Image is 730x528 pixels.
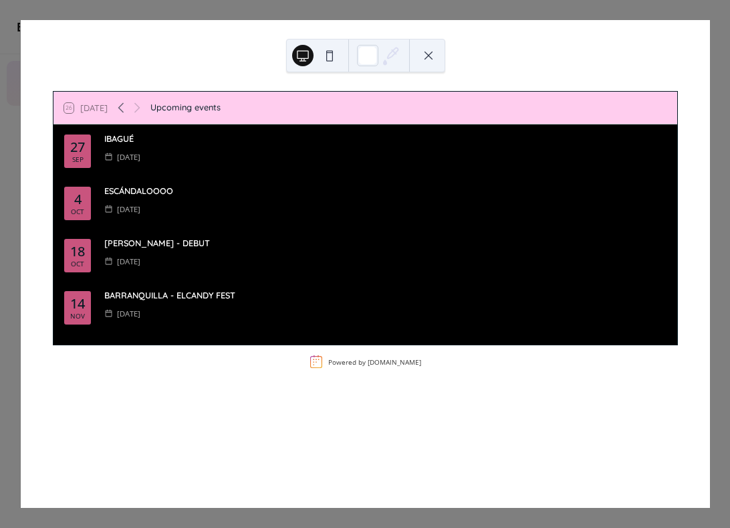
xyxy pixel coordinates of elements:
[72,156,84,163] div: Sep
[70,245,85,258] div: 18
[104,237,666,250] div: [PERSON_NAME] - DEBUT
[104,289,666,302] div: BARRANQUILLA - ELCANDY FEST
[368,357,421,367] a: [DOMAIN_NAME]
[70,313,85,319] div: Nov
[117,307,140,320] span: [DATE]
[117,151,140,163] span: [DATE]
[117,255,140,268] span: [DATE]
[71,208,84,215] div: Oct
[104,203,113,215] div: ​
[104,185,666,197] div: ESCÁNDALOOOO
[117,203,140,215] span: [DATE]
[328,357,421,367] div: Powered by
[104,133,666,145] div: IBAGUÉ
[150,101,221,114] div: Upcoming events
[70,297,85,311] div: 14
[74,193,82,206] div: 4
[104,307,113,320] div: ​
[70,141,85,154] div: 27
[104,255,113,268] div: ​
[71,260,84,267] div: Oct
[104,151,113,163] div: ​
